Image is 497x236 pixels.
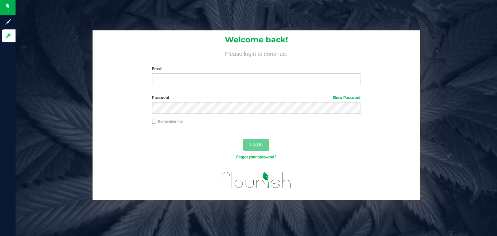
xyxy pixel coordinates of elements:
input: Remember me [152,120,157,124]
inline-svg: Log in [5,33,11,39]
a: Forgot your password? [236,155,276,159]
button: Log In [243,139,269,151]
h4: Please login to continue. [93,49,420,57]
label: Remember me [152,119,182,124]
a: Show Password [333,95,360,100]
label: Email [152,66,361,72]
inline-svg: Sign up [5,19,11,25]
span: Log In [250,142,263,147]
img: flourish_logo.svg [215,167,297,193]
h1: Welcome back! [93,36,420,44]
span: Password [152,95,169,100]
